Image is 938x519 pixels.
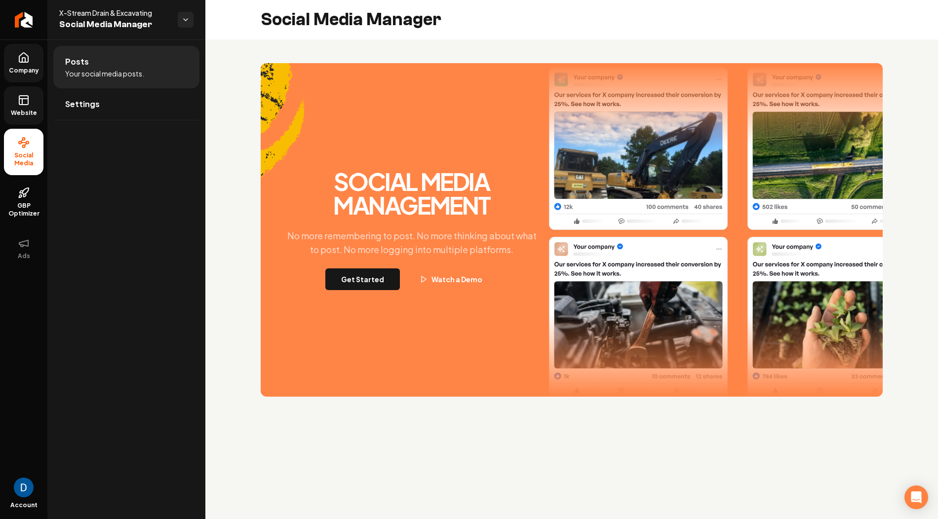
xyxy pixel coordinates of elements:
[14,478,34,497] button: Open user button
[53,88,199,120] a: Settings
[4,86,43,125] a: Website
[65,56,89,68] span: Posts
[278,229,545,257] p: No more remembering to post. No more thinking about what to post. No more logging into multiple p...
[5,67,43,74] span: Company
[7,109,41,117] span: Website
[4,151,43,167] span: Social Media
[404,268,498,290] button: Watch a Demo
[59,8,170,18] span: X-Stream Drain & Excavating
[4,229,43,268] button: Ads
[65,69,144,78] span: Your social media posts.
[278,170,545,217] h2: Social Media Management
[4,44,43,82] a: Company
[261,63,305,205] img: Accent
[549,64,728,396] img: Post One
[261,10,441,30] h2: Social Media Manager
[15,12,33,28] img: Rebolt Logo
[65,98,100,110] span: Settings
[59,18,170,32] span: Social Media Manager
[747,71,926,403] img: Post Two
[325,268,400,290] button: Get Started
[4,202,43,218] span: GBP Optimizer
[14,478,34,497] img: David Rice
[14,252,34,260] span: Ads
[4,179,43,225] a: GBP Optimizer
[10,501,38,509] span: Account
[904,485,928,509] div: Open Intercom Messenger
